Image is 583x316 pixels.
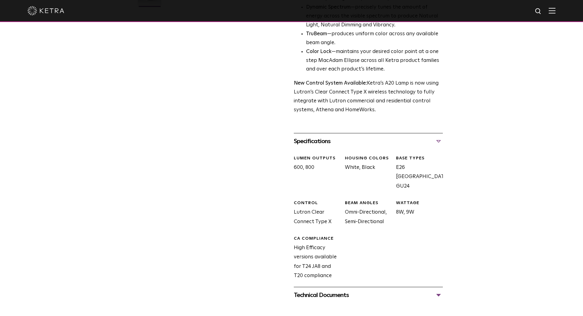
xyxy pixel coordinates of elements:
[396,200,443,206] div: WATTAGE
[306,30,443,48] li: —produces uniform color across any available beam angle.
[289,236,340,281] div: High Efficacy versions available for T24 JA8 and T20 compliance
[345,200,391,206] div: BEAM ANGLES
[294,155,340,162] div: LUMEN OUTPUTS
[294,200,340,206] div: CONTROL
[294,136,443,146] div: Specifications
[289,200,340,227] div: Lutron Clear Connect Type X
[340,155,391,191] div: White, Black
[294,236,340,242] div: CA Compliance
[294,81,367,86] strong: New Control System Available:
[306,31,327,36] strong: TruBeam
[340,200,391,227] div: Omni-Directional, Semi-Directional
[391,200,443,227] div: 8W, 9W
[306,49,331,54] strong: Color Lock
[294,79,443,115] p: Ketra’s A20 Lamp is now using Lutron’s Clear Connect Type X wireless technology to fully integrat...
[294,290,443,300] div: Technical Documents
[535,8,542,15] img: search icon
[549,8,555,13] img: Hamburger%20Nav.svg
[391,155,443,191] div: E26 [GEOGRAPHIC_DATA], GU24
[345,155,391,162] div: HOUSING COLORS
[306,48,443,74] li: —maintains your desired color point at a one step MacAdam Ellipse across all Ketra product famili...
[289,155,340,191] div: 600, 800
[396,155,443,162] div: BASE TYPES
[28,6,64,15] img: ketra-logo-2019-white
